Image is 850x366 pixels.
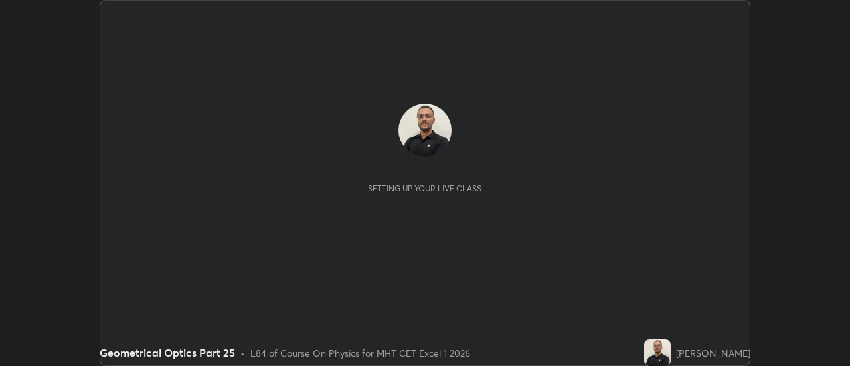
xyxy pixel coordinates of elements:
div: L84 of Course On Physics for MHT CET Excel 1 2026 [250,346,470,360]
div: Geometrical Optics Part 25 [100,345,235,361]
img: 8c1fde6419384cb7889f551dfce9ab8f.jpg [398,104,452,157]
img: 8c1fde6419384cb7889f551dfce9ab8f.jpg [644,339,671,366]
div: [PERSON_NAME] [676,346,750,360]
div: Setting up your live class [368,183,481,193]
div: • [240,346,245,360]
